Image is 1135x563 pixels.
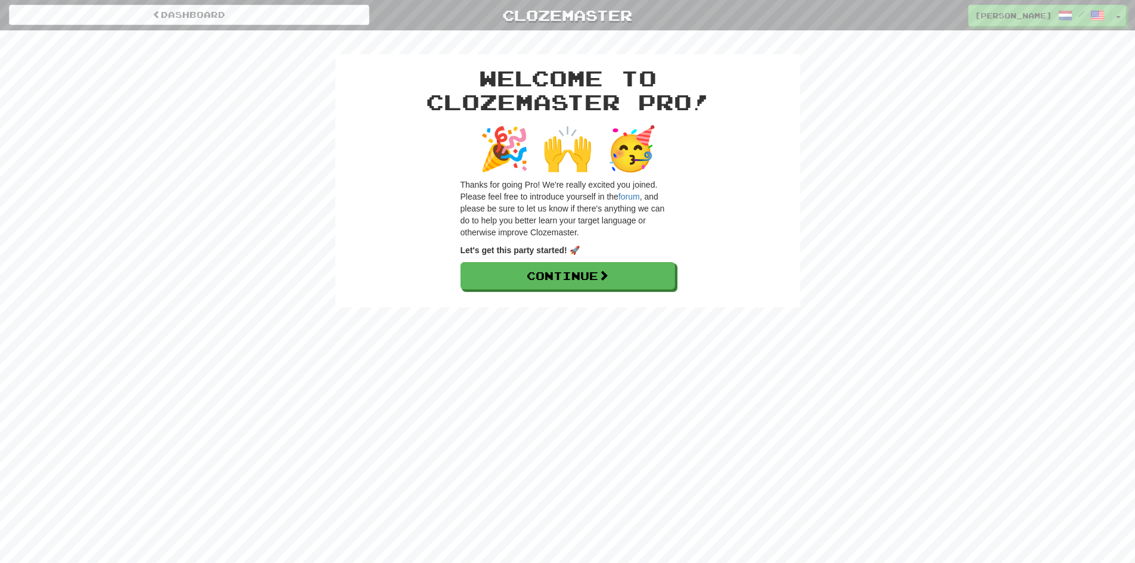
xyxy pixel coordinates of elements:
div: 🎉 🙌 🥳 [344,119,791,179]
a: Clozemaster [387,5,748,26]
a: forum [618,192,640,201]
span: [PERSON_NAME] [975,10,1052,21]
h1: Welcome to Clozemaster Pro! [344,66,791,113]
p: Thanks for going Pro! We're really excited you joined. Please feel free to introduce yourself in ... [461,179,675,238]
a: Dashboard [9,5,369,25]
strong: Let's get this party started! 🚀 [461,245,580,255]
a: Continue [461,262,675,290]
span: / [1078,10,1084,18]
a: [PERSON_NAME] / [968,5,1111,26]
